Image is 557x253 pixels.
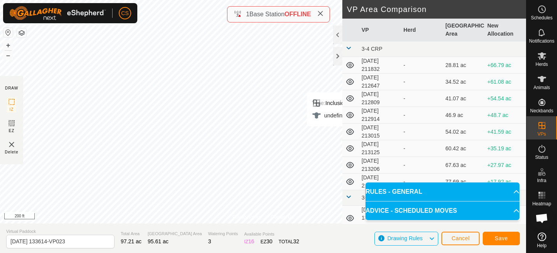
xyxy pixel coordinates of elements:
[148,238,169,244] span: 95.61 ac
[442,107,484,124] td: 46.9 ac
[403,61,439,69] div: -
[359,174,400,190] td: [DATE] 213304
[359,57,400,74] td: [DATE] 211832
[359,19,400,41] th: VP
[403,161,439,169] div: -
[278,238,299,246] div: TOTAL
[3,51,13,60] button: –
[442,90,484,107] td: 41.07 ac
[244,238,254,246] div: IZ
[17,28,26,38] button: Map Layers
[121,238,142,244] span: 97.21 ac
[532,201,551,206] span: Heatmap
[484,140,526,157] td: +35.19 ac
[5,85,18,91] div: DRAW
[3,41,13,50] button: +
[359,157,400,174] td: [DATE] 213206
[7,140,16,149] img: VP
[403,128,439,136] div: -
[293,238,299,244] span: 32
[359,206,400,231] td: [DATE] 133614-VP001
[537,243,547,248] span: Help
[537,132,546,136] span: VPs
[244,231,299,238] span: Available Points
[3,28,13,37] button: Reset Map
[530,207,554,230] div: Open chat
[484,174,526,190] td: +17.92 ac
[359,107,400,124] td: [DATE] 212914
[483,232,520,245] button: Save
[366,187,422,196] span: RULES - GENERAL
[484,90,526,107] td: +54.54 ac
[248,238,255,244] span: 16
[529,39,554,43] span: Notifications
[267,238,273,244] span: 30
[484,57,526,74] td: +66.79 ac
[232,213,261,220] a: Privacy Policy
[400,19,442,41] th: Herd
[347,5,526,14] h2: VP Area Comparison
[403,95,439,103] div: -
[121,9,128,17] span: CS
[271,213,294,220] a: Contact Us
[387,235,422,241] span: Drawing Rules
[451,235,470,241] span: Cancel
[10,107,14,112] span: IZ
[442,74,484,90] td: 34.52 ac
[537,178,546,183] span: Infra
[6,228,114,235] span: Virtual Paddock
[530,108,553,113] span: Neckbands
[403,178,439,186] div: -
[359,124,400,140] td: [DATE] 213015
[441,232,480,245] button: Cancel
[535,155,548,160] span: Status
[495,235,508,241] span: Save
[484,124,526,140] td: +41.59 ac
[484,19,526,41] th: New Allocation
[246,11,249,17] span: 1
[208,231,238,237] span: Watering Points
[312,111,367,120] div: undefined Animal
[121,231,142,237] span: Total Area
[359,74,400,90] td: [DATE] 212647
[484,74,526,90] td: +61.08 ac
[285,11,311,17] span: OFFLINE
[484,107,526,124] td: +48.7 ac
[260,238,272,246] div: EZ
[442,140,484,157] td: 60.42 ac
[484,157,526,174] td: +27.97 ac
[403,111,439,119] div: -
[403,78,439,86] div: -
[442,57,484,74] td: 28.81 ac
[362,194,384,201] span: 3-4 Draw
[403,145,439,153] div: -
[9,6,106,20] img: Gallagher Logo
[533,85,550,90] span: Animals
[148,231,202,237] span: [GEOGRAPHIC_DATA] Area
[366,182,519,201] p-accordion-header: RULES - GENERAL
[442,19,484,41] th: [GEOGRAPHIC_DATA] Area
[249,11,285,17] span: Base Station
[442,157,484,174] td: 67.63 ac
[366,201,519,220] p-accordion-header: ADVICE - SCHEDULED MOVES
[312,98,367,108] div: Inclusion Zone
[208,238,211,244] span: 3
[5,149,19,155] span: Delete
[526,229,557,251] a: Help
[531,15,552,20] span: Schedules
[359,90,400,107] td: [DATE] 212809
[9,128,15,134] span: EZ
[366,206,457,215] span: ADVICE - SCHEDULED MOVES
[535,62,548,67] span: Herds
[442,174,484,190] td: 77.69 ac
[359,140,400,157] td: [DATE] 213125
[442,124,484,140] td: 54.02 ac
[362,46,383,52] span: 3-4 CRP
